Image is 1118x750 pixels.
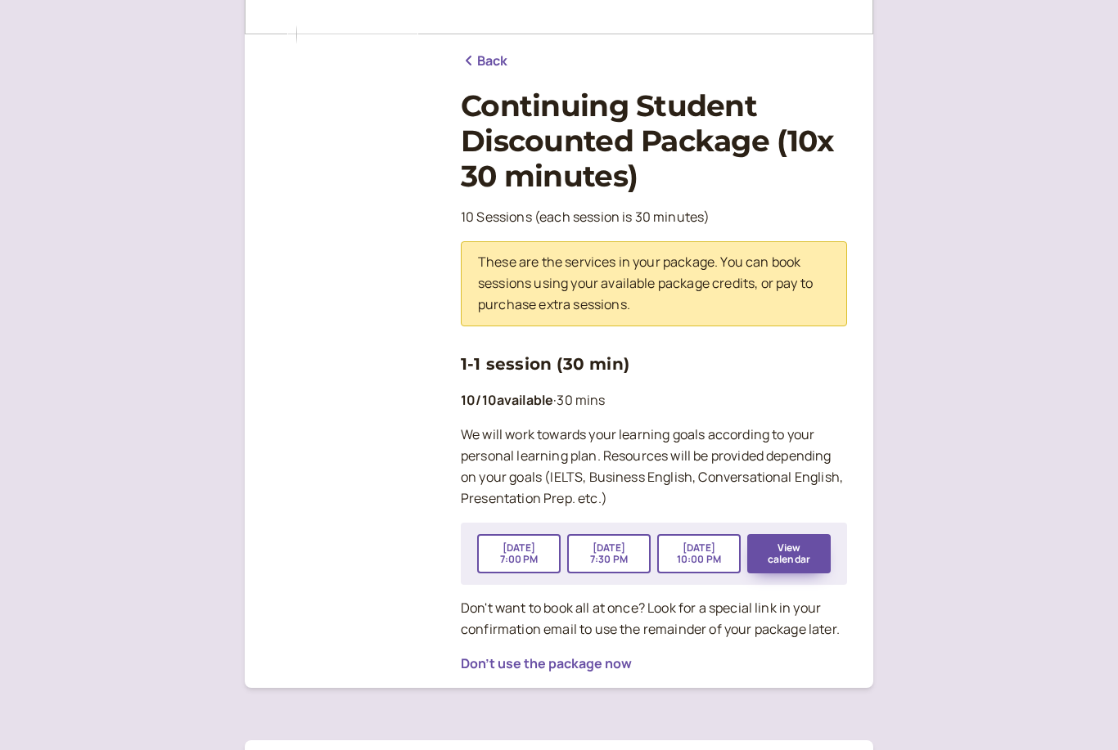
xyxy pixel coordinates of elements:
h3: 1-1 session (30 min) [461,351,847,377]
p: We will work towards your learning goals according to your personal learning plan. Resources will... [461,424,847,510]
a: Back [461,51,508,72]
p: These are the services in your package. You can book sessions using your available package credit... [478,252,830,316]
button: [DATE]10:00 PM [657,534,741,573]
button: Don't use the package now [461,656,632,671]
span: · [553,391,557,409]
h1: Continuing Student Discounted Package (10x 30 minutes) [461,88,847,195]
p: Don't want to book all at once? Look for a special link in your confirmation email to use the rem... [461,598,847,640]
button: [DATE]7:00 PM [477,534,561,573]
p: 30 mins [461,390,847,411]
p: 10 Sessions (each session is 30 minutes) [461,207,847,228]
button: [DATE]7:30 PM [567,534,651,573]
button: View calendar [747,534,831,573]
b: 10 / 10 available [461,391,553,409]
